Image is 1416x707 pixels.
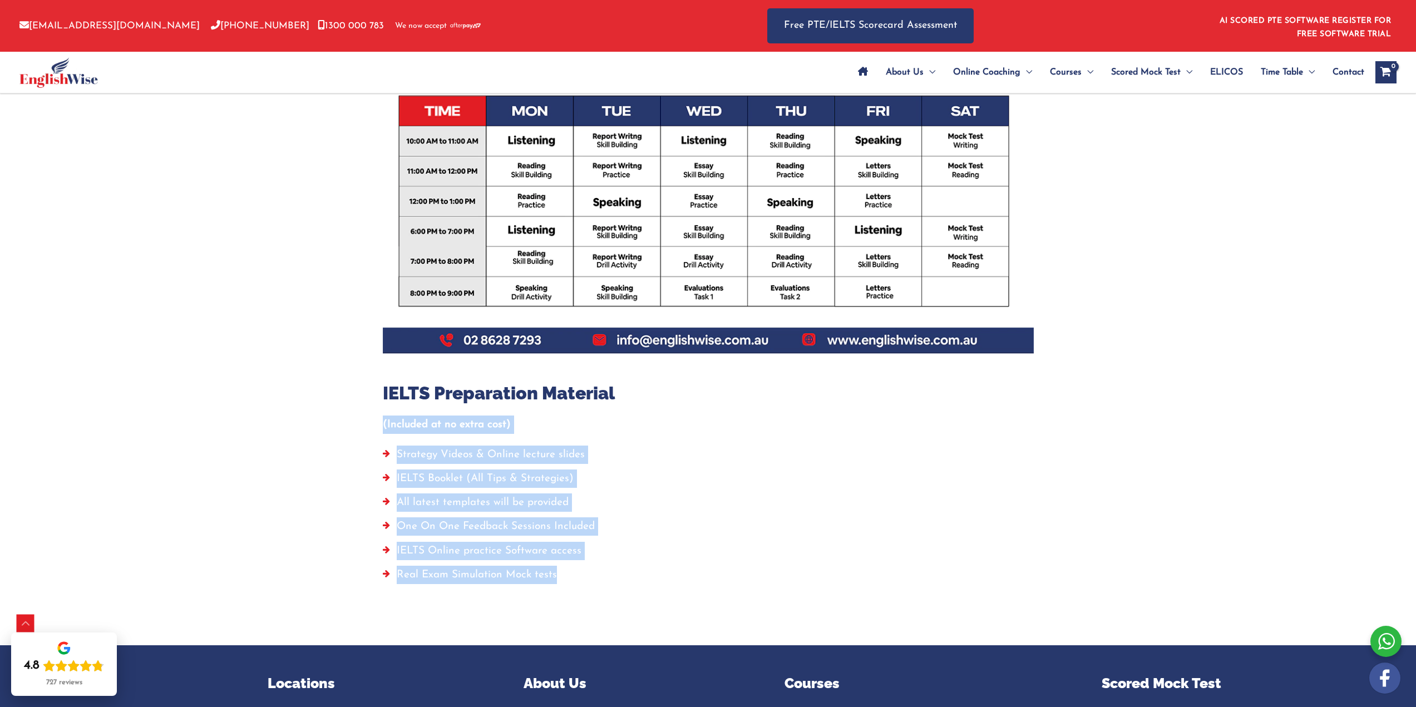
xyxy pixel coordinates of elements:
a: 1300 000 783 [318,21,384,31]
p: Scored Mock Test [1102,673,1397,694]
div: Rating: 4.8 out of 5 [24,658,104,674]
a: Free PTE/IELTS Scorecard Assessment [767,8,974,43]
p: Locations [268,673,501,694]
nav: Site Navigation: Main Menu [849,53,1364,92]
span: Scored Mock Test [1111,53,1181,92]
a: Scored Mock TestMenu Toggle [1102,53,1201,92]
p: About Us [524,673,757,694]
span: Menu Toggle [924,53,935,92]
span: Menu Toggle [1303,53,1315,92]
img: cropped-ew-logo [19,57,98,88]
li: One On One Feedback Sessions Included [383,517,1034,541]
a: About UsMenu Toggle [877,53,944,92]
span: Time Table [1261,53,1303,92]
div: 4.8 [24,658,40,674]
aside: Header Widget 1 [1213,8,1397,44]
span: About Us [886,53,924,92]
img: white-facebook.png [1369,662,1400,694]
p: Contact Us [19,673,240,694]
li: All latest templates will be provided [383,493,1034,517]
div: 727 reviews [46,678,82,687]
p: Courses [785,673,1079,694]
a: Time TableMenu Toggle [1252,53,1324,92]
a: ELICOS [1201,53,1252,92]
a: [EMAIL_ADDRESS][DOMAIN_NAME] [19,21,200,31]
a: CoursesMenu Toggle [1041,53,1102,92]
span: Online Coaching [953,53,1020,92]
li: IELTS Booklet (All Tips & Strategies) [383,469,1034,493]
span: Menu Toggle [1181,53,1192,92]
h3: IELTS Preparation Material [383,382,1034,405]
img: Afterpay-Logo [450,23,481,29]
strong: (Included at no extra cost) [383,419,511,430]
span: Contact [1333,53,1364,92]
li: Strategy Videos & Online lecture slides [383,446,1034,469]
a: View Shopping Cart, empty [1375,61,1397,83]
a: [PHONE_NUMBER] [211,21,309,31]
span: Courses [1050,53,1082,92]
li: IELTS Online practice Software access [383,542,1034,566]
span: Menu Toggle [1020,53,1032,92]
span: ELICOS [1210,53,1243,92]
a: Online CoachingMenu Toggle [944,53,1041,92]
span: We now accept [395,21,447,32]
a: AI SCORED PTE SOFTWARE REGISTER FOR FREE SOFTWARE TRIAL [1220,17,1392,38]
li: Real Exam Simulation Mock tests [383,566,1034,590]
span: Menu Toggle [1082,53,1093,92]
a: Contact [1324,53,1364,92]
